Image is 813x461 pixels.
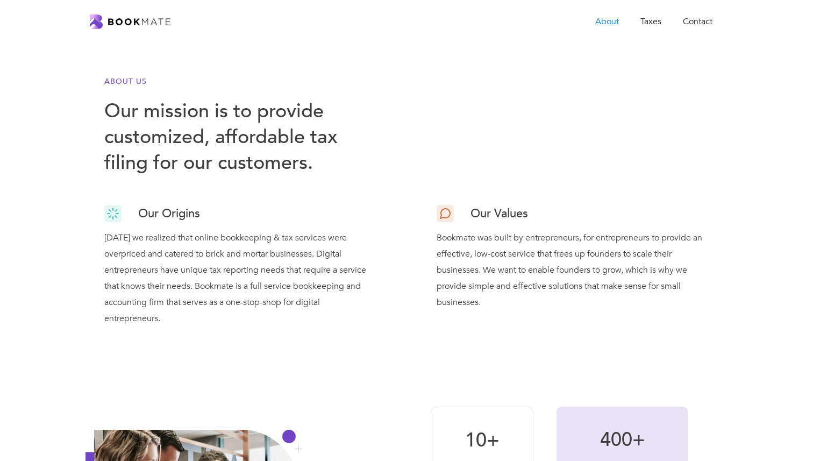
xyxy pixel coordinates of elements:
[630,11,672,33] a: Taxes
[90,15,170,29] a: home
[672,11,723,33] a: Contact
[578,428,667,452] h1: 400+
[470,203,528,224] h3: Our Values
[138,203,200,224] h3: Our Origins
[453,429,511,452] h1: 10+
[104,76,376,88] h6: About Us
[104,224,376,327] div: [DATE] we realized that online bookkeeping & tax services were overpriced and catered to brick an...
[104,98,376,176] h1: Our mission is to provide customized, affordable tax filing for our customers.
[437,224,709,310] div: Bookmate was built by entrepreneurs, for entrepreneurs to provide an effective, low-cost service ...
[584,11,630,33] a: About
